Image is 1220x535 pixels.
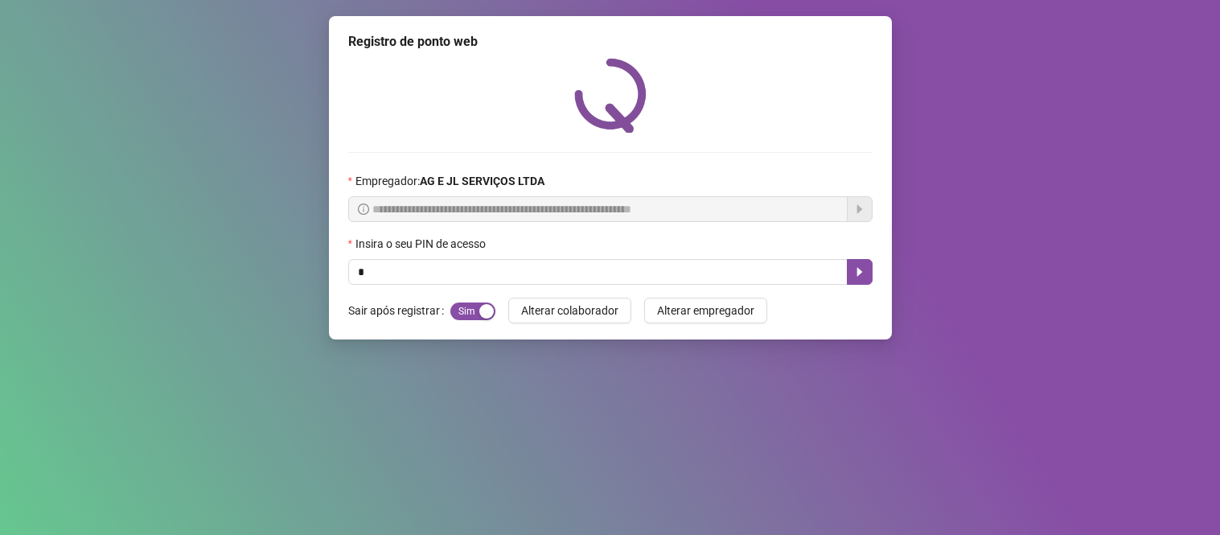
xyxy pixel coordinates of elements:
[348,298,450,323] label: Sair após registrar
[574,58,647,133] img: QRPoint
[358,204,369,215] span: info-circle
[348,235,496,253] label: Insira o seu PIN de acesso
[355,172,544,190] span: Empregador :
[657,302,754,319] span: Alterar empregador
[853,265,866,278] span: caret-right
[644,298,767,323] button: Alterar empregador
[420,175,544,187] strong: AG E JL SERVIÇOS LTDA
[508,298,631,323] button: Alterar colaborador
[348,32,873,51] div: Registro de ponto web
[521,302,618,319] span: Alterar colaborador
